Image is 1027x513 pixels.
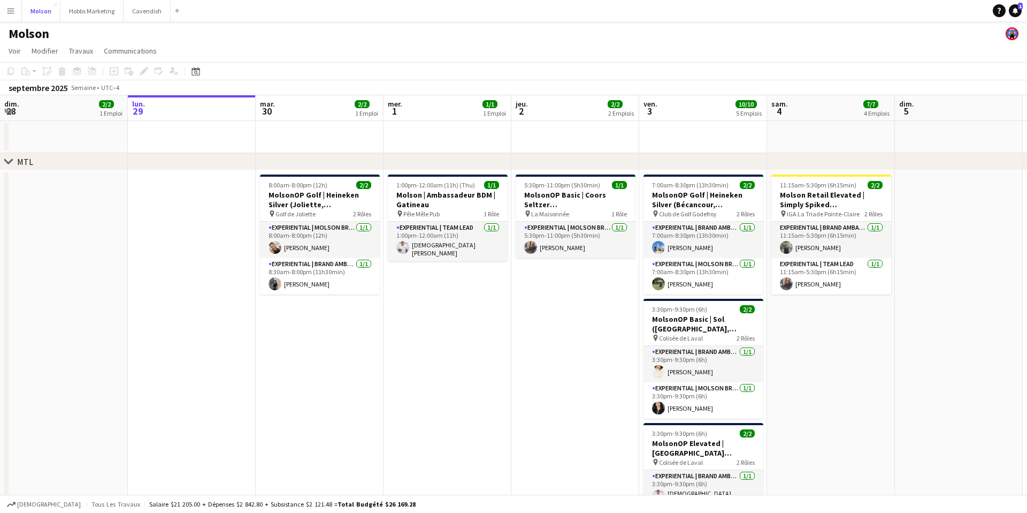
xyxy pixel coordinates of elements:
span: 2/2 [99,100,114,108]
div: Salaire $21 205.00 + Dépenses $2 842.80 + Subsistance $2 121.48 = [149,500,416,508]
span: [DEMOGRAPHIC_DATA] [17,501,81,508]
span: Tous les travaux [91,500,140,508]
span: 1/1 [612,181,627,189]
app-card-role: Experiential | Molson Brand Specialist1/17:00am-8:30pm (13h30min)[PERSON_NAME] [643,258,763,295]
span: 5 [898,105,914,117]
span: 10/10 [735,100,757,108]
app-job-card: 1:00pm-12:00am (11h) (Thu)1/1Molson | Ambassadeur BDM | Gatineau Pêle Mêle Pub1 RôleExperiential ... [388,175,508,261]
span: lun. [132,99,145,109]
app-job-card: 7:00am-8:30pm (13h30min)2/2MolsonOP Golf | Heineken Silver (Bécancour, [GEOGRAPHIC_DATA]) Club de... [643,175,763,295]
span: 2/2 [740,429,755,437]
span: Communications [104,46,157,56]
app-card-role: Experiential | Brand Ambassador1/111:15am-5:30pm (6h15min)[PERSON_NAME] [771,222,891,258]
span: 3:30pm-9:30pm (6h) [652,429,707,437]
span: 1/1 [482,100,497,108]
span: Club de Golf Godefroy [659,210,717,218]
span: dim. [4,99,19,109]
span: 2/2 [740,305,755,313]
h3: MolsonOP Basic | Coors Seltzer ([GEOGRAPHIC_DATA], [GEOGRAPHIC_DATA]) [516,190,635,209]
span: 1 [1018,3,1023,10]
span: 3:30pm-9:30pm (6h) [652,305,707,313]
span: Total Budgété $26 169.28 [338,500,416,508]
span: 2 Rôles [864,210,883,218]
span: 11:15am-5:30pm (6h15min) [780,181,856,189]
span: 30 [258,105,275,117]
span: Travaux [69,46,93,56]
a: Voir [4,44,25,58]
app-user-avatar: Lysandre Dorval [1006,27,1018,40]
app-job-card: 3:30pm-9:30pm (6h)2/2MolsonOP Basic | Sol ([GEOGRAPHIC_DATA], [GEOGRAPHIC_DATA]) Colisée de Laval... [643,299,763,419]
div: 1 Emploi [355,109,378,117]
span: 2/2 [356,181,371,189]
div: septembre 2025 [9,82,68,93]
span: Golf de Joliette [275,210,316,218]
span: 2/2 [608,100,623,108]
span: Voir [9,46,21,56]
span: Colisée de Laval [659,334,703,342]
app-job-card: 11:15am-5:30pm (6h15min)2/2Molson Retail Elevated | Simply Spiked ([GEOGRAPHIC_DATA], [GEOGRAPHIC... [771,175,891,295]
span: 2/2 [868,181,883,189]
button: Cavendish [124,1,171,21]
h3: MolsonOP Golf | Heineken Silver (Joliette, [GEOGRAPHIC_DATA]) [260,190,380,209]
app-card-role: Experiential | Molson Brand Specialist1/15:30pm-11:00pm (5h30min)[PERSON_NAME] [516,222,635,258]
span: 2 Rôles [737,334,755,342]
a: 1 [1009,4,1022,17]
app-card-role: Experiential | Molson Brand Specialist1/13:30pm-9:30pm (6h)[PERSON_NAME] [643,382,763,419]
span: 8:00am-8:00pm (12h) [269,181,327,189]
span: sam. [771,99,788,109]
h3: Molson | Ambassadeur BDM | Gatineau [388,190,508,209]
button: Molson [22,1,60,21]
span: 5:30pm-11:00pm (5h30min) [524,181,600,189]
app-card-role: Experiential | Team Lead1/111:15am-5:30pm (6h15min)[PERSON_NAME] [771,258,891,295]
span: Semaine 39 [70,84,97,100]
div: UTC−4 [101,84,119,92]
span: 3 [642,105,657,117]
div: 1 Emploi [483,109,506,117]
span: 1/1 [484,181,499,189]
span: 2 [514,105,528,117]
div: 2 Emplois [608,109,634,117]
app-job-card: 8:00am-8:00pm (12h)2/2MolsonOP Golf | Heineken Silver (Joliette, [GEOGRAPHIC_DATA]) Golf de Jolie... [260,175,380,295]
app-card-role: Experiential | Brand Ambassador1/13:30pm-9:30pm (6h)[PERSON_NAME] [643,346,763,382]
span: mer. [388,99,402,109]
a: Travaux [65,44,97,58]
span: Colisée de Laval [659,458,703,466]
app-card-role: Experiential | Brand Ambassador1/18:30am-8:00pm (11h30min)[PERSON_NAME] [260,258,380,295]
app-card-role: Experiential | Brand Ambassador1/17:00am-8:30pm (13h30min)[PERSON_NAME] [643,222,763,258]
span: Pêle Mêle Pub [403,210,440,218]
span: 2/2 [355,100,370,108]
h1: Molson [9,26,49,42]
a: Communications [99,44,161,58]
div: 4 Emplois [864,109,890,117]
span: 2/2 [740,181,755,189]
span: 7:00am-8:30pm (13h30min) [652,181,729,189]
span: 7/7 [863,100,878,108]
span: Modifier [32,46,58,56]
button: [DEMOGRAPHIC_DATA] [5,499,82,510]
h3: MolsonOP Golf | Heineken Silver (Bécancour, [GEOGRAPHIC_DATA]) [643,190,763,209]
span: dim. [899,99,914,109]
span: 2 Rôles [353,210,371,218]
div: 5 Emplois [736,109,762,117]
span: 2 Rôles [737,210,755,218]
span: mar. [260,99,275,109]
span: 28 [3,105,19,117]
span: ven. [643,99,657,109]
span: 1 Rôle [484,210,499,218]
app-card-role: Experiential | Team Lead1/11:00pm-12:00am (11h)[DEMOGRAPHIC_DATA][PERSON_NAME] [388,222,508,261]
span: 29 [131,105,145,117]
app-job-card: 5:30pm-11:00pm (5h30min)1/1MolsonOP Basic | Coors Seltzer ([GEOGRAPHIC_DATA], [GEOGRAPHIC_DATA]) ... [516,175,635,258]
app-card-role: Experiential | Brand Ambassador1/13:30pm-9:30pm (6h)[DEMOGRAPHIC_DATA][PERSON_NAME] [643,470,763,510]
span: IGA La Triade Pointe-Claire [787,210,860,218]
app-card-role: Experiential | Molson Brand Specialist1/18:00am-8:00pm (12h)[PERSON_NAME] [260,222,380,258]
span: jeu. [516,99,528,109]
button: Hobbs Marketing [60,1,124,21]
h3: MolsonOP Basic | Sol ([GEOGRAPHIC_DATA], [GEOGRAPHIC_DATA]) [643,314,763,334]
span: 1:00pm-12:00am (11h) (Thu) [396,181,475,189]
span: 4 [770,105,788,117]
